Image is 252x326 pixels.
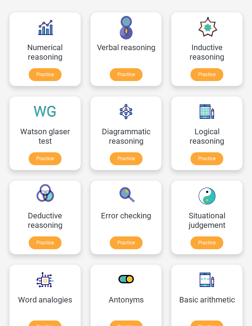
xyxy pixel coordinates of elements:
a: Practice [110,236,143,249]
a: Practice [191,236,223,249]
a: Practice [191,68,223,81]
a: Practice [29,152,61,165]
a: Practice [110,68,143,81]
a: Practice [191,152,223,165]
a: Practice [110,152,143,165]
a: Practice [29,68,61,81]
a: Practice [29,236,61,249]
